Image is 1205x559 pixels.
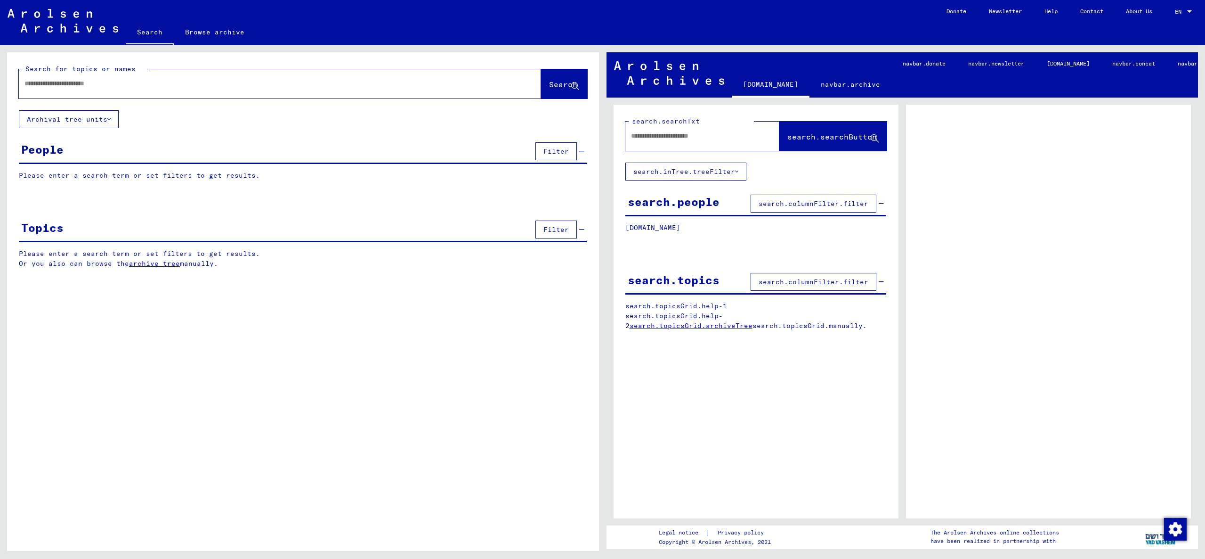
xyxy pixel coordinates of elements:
[549,80,577,89] span: Search
[541,69,587,99] button: Search
[1101,52,1166,75] a: navbar.concat
[174,21,256,43] a: Browse archive
[1143,525,1179,549] img: yv_logo.png
[19,171,587,181] p: Please enter a search term or set filters to get results.
[126,21,174,45] a: Search
[659,528,706,538] a: Legal notice
[759,199,868,208] span: search.columnFilter.filter
[129,259,180,268] a: archive tree
[1175,8,1185,15] span: EN
[535,221,577,238] button: Filter
[625,163,746,181] button: search.inTree.treeFilter
[957,52,1035,75] a: navbar.newsletter
[787,132,877,141] span: search.searchButton
[1035,52,1101,75] a: [DOMAIN_NAME]
[625,223,886,233] p: [DOMAIN_NAME]
[632,117,700,125] mat-label: search.searchTxt
[751,273,876,291] button: search.columnFilter.filter
[779,122,887,151] button: search.searchButton
[543,147,569,156] span: Filter
[628,271,720,288] div: search.topics
[8,9,118,33] img: Arolsen_neg.svg
[25,65,136,73] mat-label: Search for topics or names
[930,528,1059,537] p: The Arolsen Archives online collections
[809,73,891,96] a: navbar.archive
[628,193,720,210] div: search.people
[710,528,775,538] a: Privacy policy
[891,52,957,75] a: navbar.donate
[659,528,775,538] div: |
[614,61,725,85] img: Arolsen_neg.svg
[19,110,119,128] button: Archival tree units
[751,195,876,213] button: search.columnFilter.filter
[659,538,775,546] p: Copyright © Arolsen Archives, 2021
[21,141,64,158] div: People
[1164,518,1187,541] img: Change consent
[535,142,577,160] button: Filter
[630,321,752,330] a: search.topicsGrid.archiveTree
[543,225,569,234] span: Filter
[21,219,64,236] div: Topics
[19,249,587,269] p: Please enter a search term or set filters to get results. Or you also can browse the manually.
[732,73,809,98] a: [DOMAIN_NAME]
[759,278,868,286] span: search.columnFilter.filter
[930,537,1059,545] p: have been realized in partnership with
[625,301,887,331] p: search.topicsGrid.help-1 search.topicsGrid.help-2 search.topicsGrid.manually.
